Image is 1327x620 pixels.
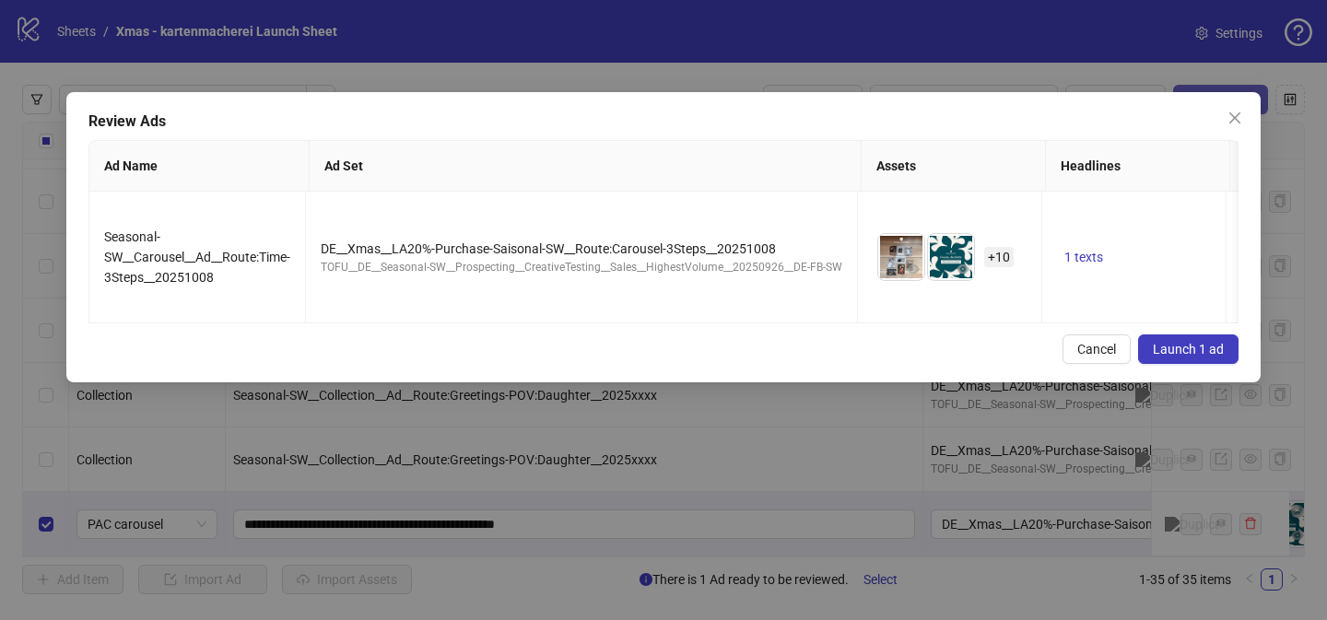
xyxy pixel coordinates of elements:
button: Preview [902,258,924,280]
div: Review Ads [88,111,1239,133]
span: Cancel [1077,342,1116,357]
div: TOFU__DE__Seasonal-SW__Prospecting__CreativeTesting__Sales__HighestVolume__20250926__DE-FB-SW [321,259,842,276]
th: Headlines [1046,141,1230,192]
div: DE__Xmas__LA20%-Purchase-Saisonal-SW__Route:Carousel-3Steps__20251008 [321,239,842,259]
button: Preview [952,258,974,280]
button: Cancel [1063,334,1131,364]
img: Asset 2 [928,234,974,280]
span: + 10 [984,247,1014,267]
span: eye [907,263,920,275]
button: Launch 1 ad [1138,334,1239,364]
span: eye [957,263,969,275]
button: Close [1220,103,1250,133]
span: Seasonal-SW__Carousel__Ad__Route:Time-3Steps__20251008 [104,229,290,285]
th: Ad Set [310,141,863,192]
span: 1 texts [1064,250,1103,264]
button: 1 texts [1057,246,1110,268]
th: Ad Name [89,141,310,192]
span: Launch 1 ad [1153,342,1224,357]
img: Asset 1 [878,234,924,280]
th: Assets [862,141,1046,192]
span: close [1227,111,1242,125]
